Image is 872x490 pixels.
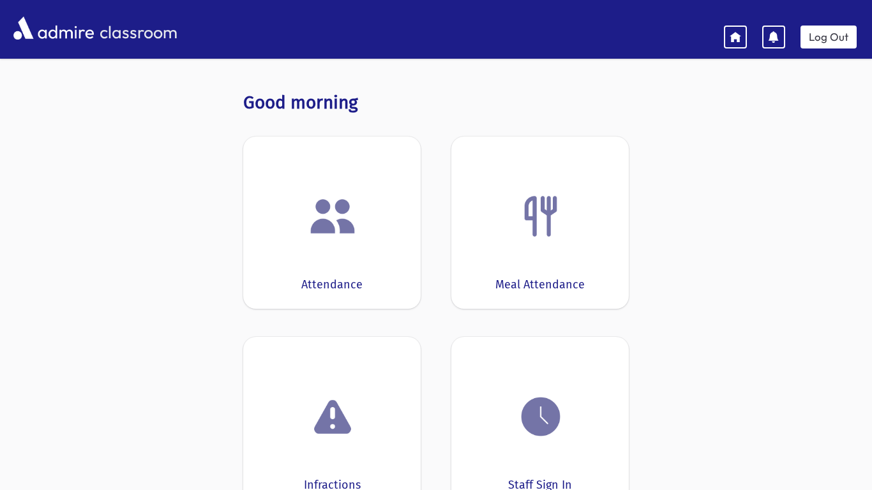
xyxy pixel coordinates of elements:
img: Fork.png [516,192,565,241]
span: classroom [97,11,177,45]
div: Attendance [301,276,363,293]
img: users.png [308,192,357,241]
a: Log Out [801,26,857,48]
h3: Good morning [243,92,629,114]
img: clock.png [516,392,565,441]
img: exclamation.png [308,395,357,443]
div: Meal Attendance [495,276,585,293]
img: AdmirePro [10,13,97,43]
